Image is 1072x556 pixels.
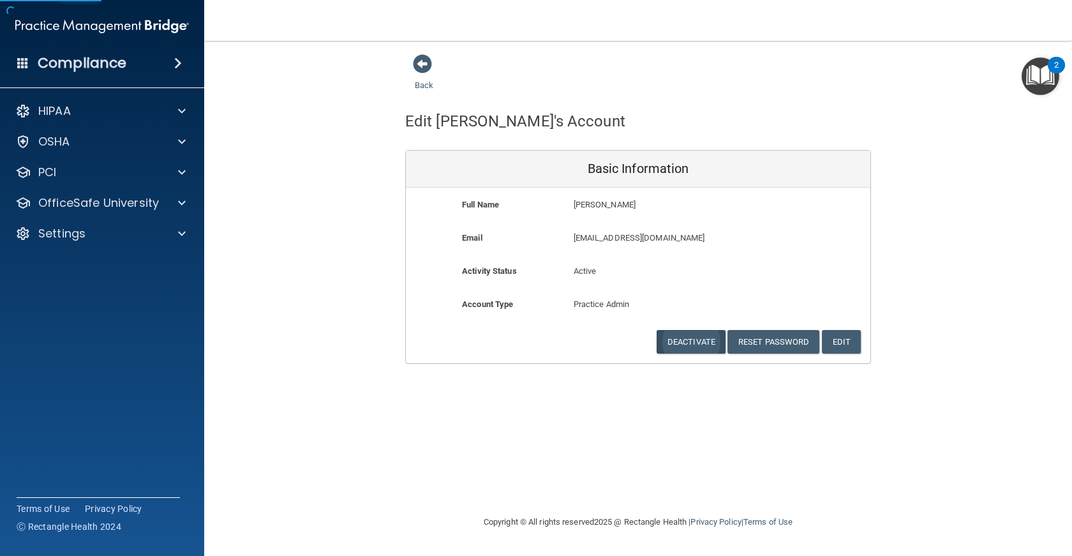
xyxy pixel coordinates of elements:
[17,502,70,515] a: Terms of Use
[574,230,777,246] p: [EMAIL_ADDRESS][DOMAIN_NAME]
[1054,65,1059,82] div: 2
[38,226,86,241] p: Settings
[690,517,741,527] a: Privacy Policy
[657,330,726,354] button: Deactivate
[462,266,517,276] b: Activity Status
[1022,57,1059,95] button: Open Resource Center, 2 new notifications
[38,134,70,149] p: OSHA
[38,103,71,119] p: HIPAA
[15,226,186,241] a: Settings
[574,264,703,279] p: Active
[15,165,186,180] a: PCI
[15,13,189,39] img: PMB logo
[462,200,499,209] b: Full Name
[405,502,871,543] div: Copyright © All rights reserved 2025 @ Rectangle Health | |
[85,502,142,515] a: Privacy Policy
[822,330,861,354] button: Edit
[462,299,513,309] b: Account Type
[574,197,777,213] p: [PERSON_NAME]
[574,297,703,312] p: Practice Admin
[38,54,126,72] h4: Compliance
[415,65,433,90] a: Back
[15,103,186,119] a: HIPAA
[38,195,159,211] p: OfficeSafe University
[38,165,56,180] p: PCI
[15,195,186,211] a: OfficeSafe University
[405,113,625,130] h4: Edit [PERSON_NAME]'s Account
[15,134,186,149] a: OSHA
[406,151,870,188] div: Basic Information
[17,520,121,533] span: Ⓒ Rectangle Health 2024
[462,233,482,243] b: Email
[727,330,819,354] button: Reset Password
[743,517,793,527] a: Terms of Use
